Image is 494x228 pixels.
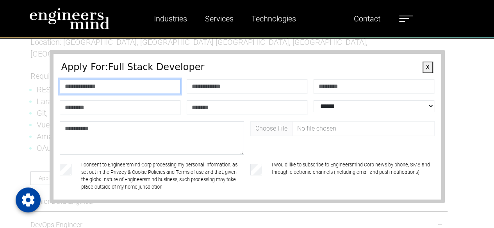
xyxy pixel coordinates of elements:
h4: Apply For: Full Stack Developer [61,62,433,73]
button: X [423,62,433,73]
label: I would like to subscribe to Engineersmind Corp news by phone, SMS and through electronic channel... [272,161,435,191]
a: Services [202,10,237,28]
a: Technologies [248,10,299,28]
label: I consent to Engineersmind Corp processing my personal information, as set out in the Privacy & C... [81,161,244,191]
a: Industries [151,10,190,28]
img: logo [29,8,110,30]
a: Contact [351,10,383,28]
